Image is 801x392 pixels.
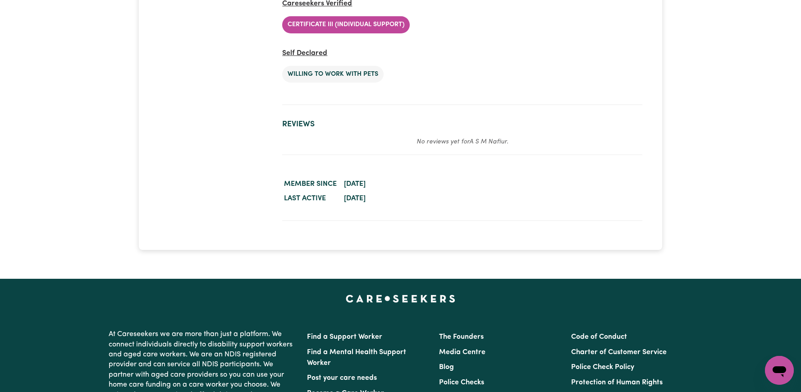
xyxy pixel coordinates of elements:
time: [DATE] [344,195,366,202]
h2: Reviews [282,120,642,129]
a: Find a Mental Health Support Worker [307,349,406,367]
a: Media Centre [439,349,485,356]
li: Willing to work with pets [282,66,384,83]
dt: Member since [282,177,339,191]
a: Careseekers home page [346,295,455,302]
a: Blog [439,364,454,371]
a: Charter of Customer Service [571,349,667,356]
time: [DATE] [344,180,366,188]
dt: Last active [282,191,339,206]
a: Protection of Human Rights [571,379,663,386]
a: Police Checks [439,379,484,386]
li: Certificate III (Individual Support) [282,16,410,33]
a: Find a Support Worker [307,333,382,341]
a: Code of Conduct [571,333,627,341]
a: Police Check Policy [571,364,634,371]
iframe: Button to launch messaging window [765,356,794,385]
a: Post your care needs [307,374,377,382]
span: Self Declared [282,50,327,57]
em: No reviews yet for A S M Nafiur . [417,138,508,145]
a: The Founders [439,333,484,341]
